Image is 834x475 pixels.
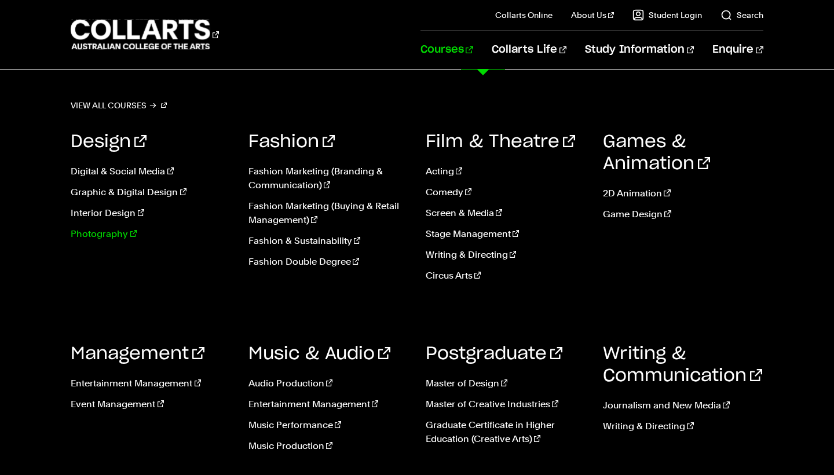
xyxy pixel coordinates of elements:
a: Fashion Marketing (Buying & Retail Management) [248,199,408,227]
a: Music & Audio [248,345,390,363]
a: Entertainment Management [248,397,408,411]
a: Music Performance [248,418,408,432]
a: Graphic & Digital Design [71,185,231,199]
a: Fashion Marketing (Branding & Communication) [248,165,408,192]
a: Fashion [248,133,335,151]
a: Master of Design [426,377,586,390]
a: Student Login [632,9,702,21]
a: Design [71,133,147,151]
a: Master of Creative Industries [426,397,586,411]
a: Fashion Double Degree [248,255,408,269]
a: View all courses [71,97,167,114]
a: Study Information [585,31,694,69]
a: Digital & Social Media [71,165,231,178]
a: Film & Theatre [426,133,575,151]
a: About Us [571,9,614,21]
a: Writing & Communication [603,345,762,385]
a: Audio Production [248,377,408,390]
a: Courses [420,31,473,69]
a: 2D Animation [603,187,763,200]
a: Management [71,345,204,363]
a: Journalism and New Media [603,399,763,412]
a: Collarts Online [495,9,553,21]
a: Fashion & Sustainability [248,234,408,248]
a: Writing & Directing [603,419,763,433]
a: Music Production [248,439,408,453]
a: Game Design [603,207,763,221]
a: Collarts Life [492,31,566,69]
a: Search [720,9,763,21]
a: Interior Design [71,206,231,220]
div: Go to homepage [71,18,219,51]
a: Postgraduate [426,345,562,363]
a: Games & Animation [603,133,710,173]
a: Entertainment Management [71,377,231,390]
a: Screen & Media [426,206,586,220]
a: Acting [426,165,586,178]
a: Graduate Certificate in Higher Education (Creative Arts) [426,418,586,446]
a: Enquire [712,31,763,69]
a: Photography [71,227,231,241]
a: Event Management [71,397,231,411]
a: Writing & Directing [426,248,586,262]
a: Comedy [426,185,586,199]
a: Stage Management [426,227,586,241]
a: Circus Arts [426,269,586,283]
